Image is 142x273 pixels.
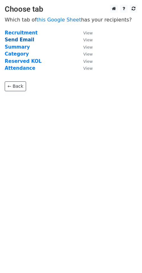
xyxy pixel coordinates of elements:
[36,17,81,23] a: this Google Sheet
[5,65,35,71] a: Attendance
[5,30,38,36] a: Recruitment
[83,52,93,56] small: View
[77,44,93,50] a: View
[5,51,29,57] a: Category
[5,44,30,50] a: Summary
[83,45,93,50] small: View
[83,59,93,64] small: View
[5,5,137,14] h3: Choose tab
[111,243,142,273] iframe: Chat Widget
[83,38,93,42] small: View
[77,30,93,36] a: View
[77,51,93,57] a: View
[83,66,93,71] small: View
[83,31,93,35] small: View
[5,16,137,23] p: Which tab of has your recipients?
[77,58,93,64] a: View
[5,58,41,64] a: Reserved KOL
[5,37,34,43] a: Send Email
[5,81,26,91] a: ← Back
[77,37,93,43] a: View
[77,65,93,71] a: View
